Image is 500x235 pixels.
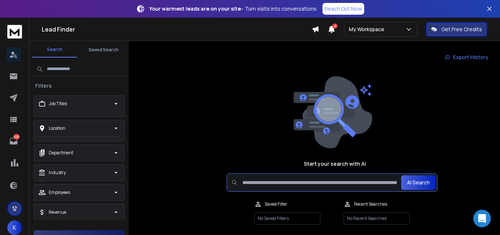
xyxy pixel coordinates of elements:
p: Get Free Credits [441,26,482,33]
p: Job Titles [49,101,67,107]
p: – Turn visits into conversations [149,5,317,12]
span: 4 [332,23,337,29]
button: K [7,220,22,235]
a: Reach Out Now [322,3,364,15]
button: Get Free Credits [426,22,487,37]
p: Location [49,125,66,131]
p: Department [49,150,73,156]
img: image [292,76,372,148]
button: Search [32,42,77,58]
p: 4122 [14,134,19,140]
strong: Your warmest leads are on your site [149,5,241,12]
p: Recent Searches [354,201,387,207]
button: Saved Search [81,43,126,57]
button: AI Search [401,175,436,190]
a: Export History [439,50,494,65]
p: My Workspace [349,26,387,33]
img: logo [7,25,22,38]
p: Reach Out Now [325,5,362,12]
p: No Recent Searches [344,212,410,225]
h1: Lead Finder [42,25,312,34]
p: Saved Filter [265,201,287,207]
p: Revenue [49,209,66,215]
p: Industry [49,170,66,176]
h3: Filters [32,82,55,89]
a: 4122 [6,134,21,148]
div: Open Intercom Messenger [473,210,491,227]
h1: Start your search with AI [304,160,366,168]
p: Employees [49,190,70,195]
p: No Saved Filters [254,212,320,225]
